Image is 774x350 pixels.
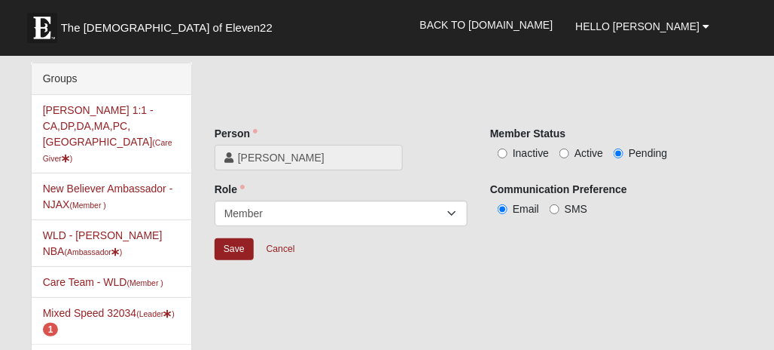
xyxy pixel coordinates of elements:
label: Communication Preference [490,182,627,197]
input: Email [498,204,507,214]
span: Active [574,147,603,159]
input: Active [559,149,569,158]
a: New Believer Ambassador - NJAX(Member ) [43,183,173,210]
a: Back to [DOMAIN_NAME] [409,6,565,44]
input: SMS [550,204,559,214]
span: Inactive [513,147,549,159]
small: (Leader ) [136,309,175,318]
input: Pending [614,149,623,158]
a: WLD - [PERSON_NAME] NBA(Ambassador) [43,229,163,257]
small: (Care Giver ) [43,138,172,163]
a: The [DEMOGRAPHIC_DATA] of Eleven22 [20,5,321,43]
a: Mixed Speed 32034(Leader) 1 [43,307,175,335]
a: Cancel [257,238,305,261]
label: Member Status [490,126,565,141]
small: (Member ) [126,278,163,287]
span: Email [513,203,539,215]
a: Hello [PERSON_NAME] [564,8,721,45]
label: Person [215,126,257,141]
span: SMS [565,203,587,215]
a: [PERSON_NAME] 1:1 -CA,DP,DA,MA,PC,[GEOGRAPHIC_DATA](Care Giver) [43,104,172,164]
span: The [DEMOGRAPHIC_DATA] of Eleven22 [61,20,273,35]
span: Hello [PERSON_NAME] [575,20,699,32]
span: Pending [629,147,667,159]
div: Groups [32,63,191,95]
img: Eleven22 logo [27,13,57,43]
small: (Ambassador ) [65,247,123,256]
input: Inactive [498,149,507,158]
label: Role [215,182,245,197]
span: [PERSON_NAME] [238,150,393,165]
a: Care Team - WLD(Member ) [43,276,163,288]
small: (Member ) [70,201,106,210]
input: Alt+s [215,238,254,260]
